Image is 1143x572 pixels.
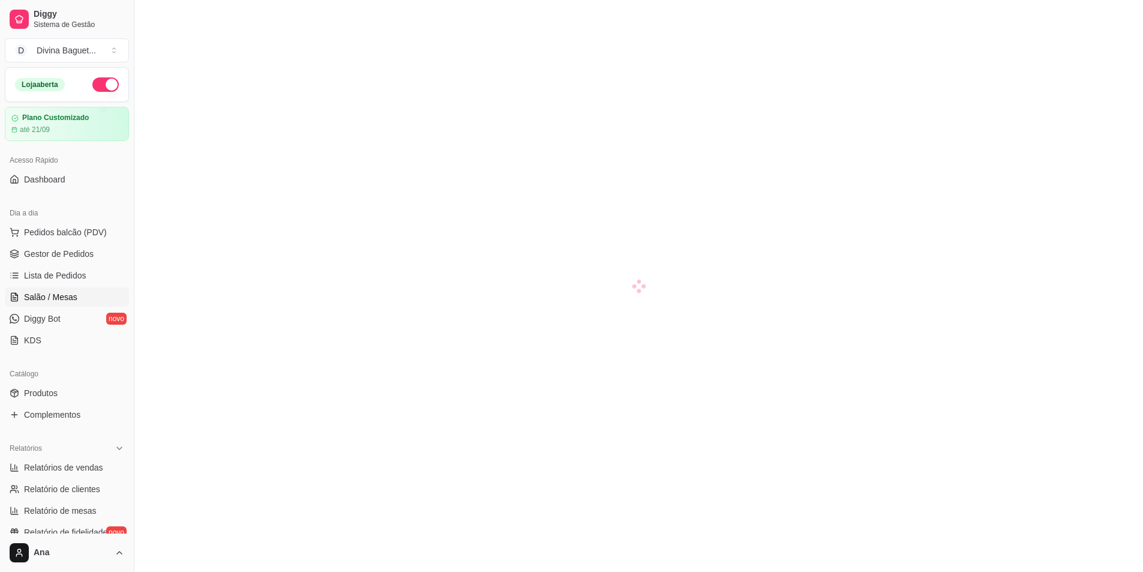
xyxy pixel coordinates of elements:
span: Relatórios [10,444,42,453]
span: Ana [34,547,110,558]
span: Produtos [24,387,58,399]
span: Relatório de clientes [24,483,100,495]
div: Dia a dia [5,203,129,223]
span: Sistema de Gestão [34,20,124,29]
a: Relatório de fidelidadenovo [5,523,129,542]
span: Relatório de mesas [24,505,97,517]
span: Salão / Mesas [24,291,77,303]
a: Complementos [5,405,129,424]
div: Catálogo [5,364,129,384]
button: Pedidos balcão (PDV) [5,223,129,242]
span: Lista de Pedidos [24,269,86,281]
div: Acesso Rápido [5,151,129,170]
span: Gestor de Pedidos [24,248,94,260]
a: Plano Customizadoaté 21/09 [5,107,129,141]
div: Loja aberta [15,78,65,91]
span: Diggy Bot [24,313,61,325]
a: Gestor de Pedidos [5,244,129,263]
a: KDS [5,331,129,350]
span: KDS [24,334,41,346]
a: Produtos [5,384,129,403]
div: Divina Baguet ... [37,44,96,56]
span: Diggy [34,9,124,20]
span: Complementos [24,409,80,421]
a: DiggySistema de Gestão [5,5,129,34]
a: Lista de Pedidos [5,266,129,285]
span: Relatórios de vendas [24,462,103,474]
button: Alterar Status [92,77,119,92]
button: Ana [5,538,129,567]
a: Relatórios de vendas [5,458,129,477]
a: Salão / Mesas [5,288,129,307]
article: Plano Customizado [22,113,89,122]
article: até 21/09 [20,125,50,134]
button: Select a team [5,38,129,62]
span: Relatório de fidelidade [24,526,107,538]
a: Diggy Botnovo [5,309,129,328]
a: Dashboard [5,170,129,189]
span: D [15,44,27,56]
span: Dashboard [24,173,65,185]
span: Pedidos balcão (PDV) [24,226,107,238]
a: Relatório de clientes [5,480,129,499]
a: Relatório de mesas [5,501,129,520]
